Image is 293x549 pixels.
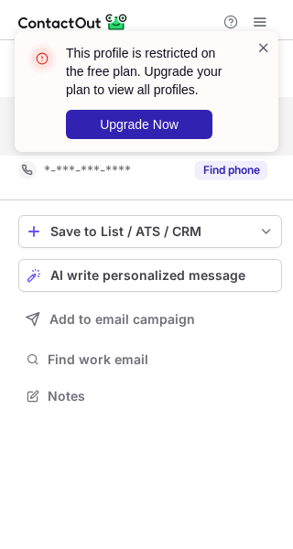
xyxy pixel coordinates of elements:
button: Find work email [18,347,282,372]
button: save-profile-one-click [18,215,282,248]
button: Upgrade Now [66,110,212,139]
img: ContactOut v5.3.10 [18,11,128,33]
button: AI write personalized message [18,259,282,292]
header: This profile is restricted on the free plan. Upgrade your plan to view all profiles. [66,44,234,99]
span: AI write personalized message [50,268,245,283]
span: Upgrade Now [100,117,179,132]
div: Save to List / ATS / CRM [50,224,250,239]
button: Notes [18,383,282,409]
span: Find work email [48,351,275,368]
button: Add to email campaign [18,303,282,336]
span: Add to email campaign [49,312,195,327]
img: error [27,44,57,73]
span: Notes [48,388,275,404]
